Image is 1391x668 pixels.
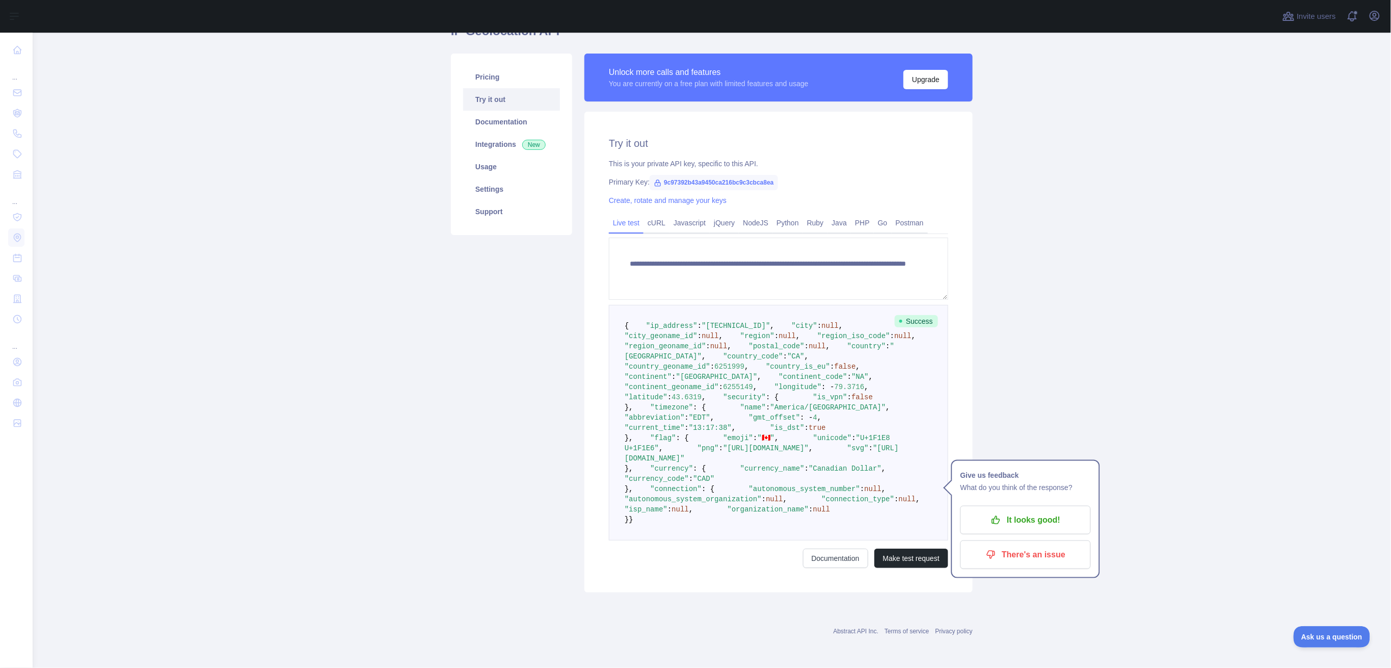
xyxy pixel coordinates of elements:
span: 9c97392b43a9450ca216bc9c3cbca8ea [650,175,778,190]
span: , [912,332,916,340]
span: : [847,373,851,381]
span: "flag" [650,434,676,442]
p: What do you think of the response? [960,481,1091,494]
span: "continent_geoname_id" [625,383,719,391]
span: null [779,332,796,340]
span: : [847,393,851,401]
a: Javascript [670,215,710,231]
span: "connection_type" [821,495,894,503]
span: "isp_name" [625,505,667,513]
a: Live test [609,215,644,231]
iframe: Toggle Customer Support [1294,626,1371,648]
a: Pricing [463,66,560,88]
span: , [774,434,779,442]
span: "longitude" [774,383,821,391]
span: , [809,444,813,452]
span: Invite users [1297,11,1336,22]
a: NodeJS [739,215,772,231]
span: "emoji" [723,434,753,442]
span: "unicode" [813,434,852,442]
span: , [770,322,774,330]
span: false [851,393,873,401]
a: Create, rotate and manage your keys [609,196,727,204]
span: "region_iso_code" [817,332,890,340]
span: "Canadian Dollar" [809,465,881,473]
span: "continent" [625,373,672,381]
div: ... [8,61,24,82]
span: : [860,485,864,493]
button: There's an issue [960,541,1091,569]
span: true [809,424,826,432]
span: 79.3716 [835,383,865,391]
span: , [856,363,860,371]
span: , [689,505,693,513]
span: : [817,322,821,330]
a: Integrations New [463,133,560,156]
span: , [805,352,809,361]
a: Usage [463,156,560,178]
span: : [667,505,672,513]
span: "NA" [851,373,869,381]
a: Ruby [803,215,828,231]
span: , [865,383,869,391]
span: "postal_code" [749,342,805,350]
span: : - [822,383,835,391]
button: It looks good! [960,506,1091,534]
span: } [629,516,633,524]
span: , [839,322,843,330]
span: "EDT" [689,414,710,422]
a: PHP [851,215,874,231]
span: "ip_address" [646,322,698,330]
span: 6255149 [723,383,753,391]
a: jQuery [710,215,739,231]
span: null [899,495,916,503]
span: 6251999 [714,363,744,371]
span: "is_dst" [770,424,805,432]
span: : [894,495,898,503]
span: "currency" [650,465,693,473]
a: Support [463,200,560,223]
span: "13:17:38" [689,424,732,432]
span: "name" [740,403,766,412]
span: 4 [813,414,817,422]
span: : [805,465,809,473]
span: : { [702,485,714,493]
span: : [805,424,809,432]
span: null [702,332,719,340]
div: ... [8,330,24,351]
span: "current_time" [625,424,685,432]
span: "security" [723,393,766,401]
span: "region_geoname_id" [625,342,706,350]
span: null [813,505,831,513]
span: "svg" [847,444,869,452]
span: , [886,403,890,412]
span: : { [676,434,689,442]
span: , [881,485,886,493]
span: null [865,485,882,493]
a: Abstract API Inc. [834,628,879,635]
span: }, [625,485,633,493]
span: : [698,332,702,340]
span: : [890,332,894,340]
span: , [744,363,748,371]
span: : - [800,414,813,422]
span: "country_geoname_id" [625,363,710,371]
p: There's an issue [968,546,1083,563]
span: : [852,434,856,442]
span: : [886,342,890,350]
span: "city_geoname_id" [625,332,698,340]
span: 43.6319 [672,393,702,401]
span: : [766,403,770,412]
span: "connection" [650,485,702,493]
span: : [809,505,813,513]
span: : [685,424,689,432]
span: : [710,363,714,371]
span: : { [693,465,706,473]
span: : [685,414,689,422]
span: "America/[GEOGRAPHIC_DATA]" [770,403,886,412]
span: , [796,332,800,340]
span: , [783,495,787,503]
span: }, [625,403,633,412]
span: Success [895,315,938,327]
div: Unlock more calls and features [609,66,809,79]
